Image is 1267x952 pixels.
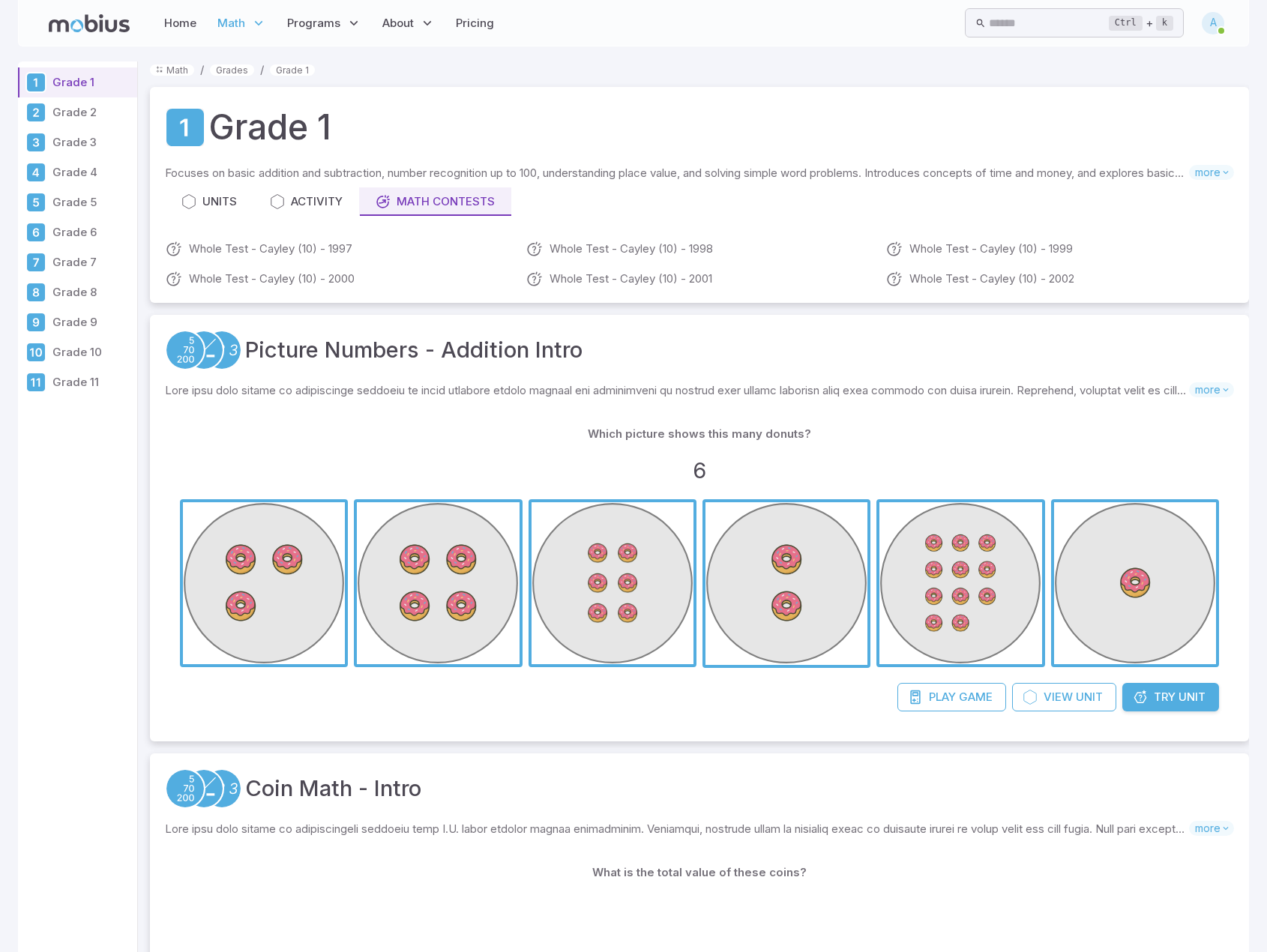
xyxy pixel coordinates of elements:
p: Focuses on basic addition and subtraction, number recognition up to 100, understanding place valu... [165,165,1189,181]
div: Grade 1 [25,72,46,93]
a: Grade 3 [18,127,137,157]
a: Coin Math - Intro [245,772,421,805]
p: Grade 1 [52,74,131,91]
span: Unit [1179,689,1206,705]
p: Grade 7 [52,254,131,271]
span: Programs [287,15,340,31]
li: / [260,61,264,78]
div: Grade 5 [25,192,46,213]
p: Grade 3 [52,134,131,151]
a: Home [160,6,201,40]
div: Grade 3 [25,132,46,153]
h3: 6 [693,454,706,487]
a: Whole Test - Cayley (10) - 1997 [165,240,514,258]
a: Pricing [451,6,499,40]
a: Place Value [165,330,205,370]
a: Numeracy [202,330,242,370]
span: Math [217,15,245,31]
li: / [200,61,204,78]
a: Grade 11 [18,367,137,397]
a: ViewUnit [1012,683,1116,711]
a: Math [150,64,194,76]
div: Grade 9 [25,312,46,333]
a: Picture Numbers - Addition Intro [245,334,583,367]
a: Grade 8 [18,277,137,307]
a: Grade 9 [18,307,137,337]
p: Grade 5 [52,194,131,211]
kbd: Ctrl [1109,16,1143,31]
div: + [1109,14,1173,32]
a: Grade 1 [270,64,315,76]
span: Game [959,689,993,705]
p: What is the total value of these coins? [592,864,807,881]
div: Grade 8 [25,282,46,303]
a: Grade 1 [165,107,205,148]
p: Which picture shows this many donuts? [588,426,811,442]
p: Grade 4 [52,164,131,181]
p: Grade 11 [52,374,131,391]
p: Lore ipsu dolo sitame co adipiscingeli seddoeiu temp I.U. labor etdolor magnaa enimadminim. Venia... [165,821,1189,837]
a: Grade 5 [18,187,137,217]
a: Grade 4 [18,157,137,187]
a: Numeracy [202,768,242,809]
a: Grade 10 [18,337,137,367]
nav: breadcrumb [150,61,1249,78]
p: Grade 6 [52,224,131,241]
div: Math Contests [376,193,495,210]
kbd: k [1156,16,1173,31]
div: Grade 6 [25,222,46,243]
h1: Grade 1 [208,102,331,153]
div: A [1202,12,1224,34]
a: Grades [210,64,254,76]
a: Grade 7 [18,247,137,277]
a: PlayGame [897,683,1006,711]
div: Grade 4 [25,162,46,183]
a: Whole Test - Cayley (10) - 2002 [885,270,1234,288]
div: Grade 2 [25,102,46,123]
p: Grade 8 [52,284,131,301]
p: Grade 2 [52,104,131,121]
span: Unit [1076,689,1103,705]
a: Grade 2 [18,97,137,127]
div: Grade 10 [25,342,46,363]
p: Grade 9 [52,314,131,331]
div: Units [181,193,237,210]
span: About [382,15,414,31]
a: TryUnit [1122,683,1219,711]
a: Place Value [165,768,205,809]
a: Grade 1 [18,67,137,97]
a: Whole Test - Cayley (10) - 1999 [885,240,1234,258]
span: Play [929,689,956,705]
a: Addition and Subtraction [184,330,224,370]
span: Try [1154,689,1176,705]
div: Grade 11 [25,372,46,393]
a: Addition and Subtraction [184,768,224,809]
a: Grade 6 [18,217,137,247]
a: Whole Test - Cayley (10) - 1998 [526,240,874,258]
a: Whole Test - Cayley (10) - 2001 [526,270,874,288]
span: View [1044,689,1073,705]
p: Lore ipsu dolo sitame co adipiscinge seddoeiu te incid utlabore etdolo magnaal eni adminimveni qu... [165,382,1189,399]
div: Activity [270,193,343,210]
div: Grade 7 [25,252,46,273]
p: Grade 10 [52,344,131,361]
a: Whole Test - Cayley (10) - 2000 [165,270,514,288]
